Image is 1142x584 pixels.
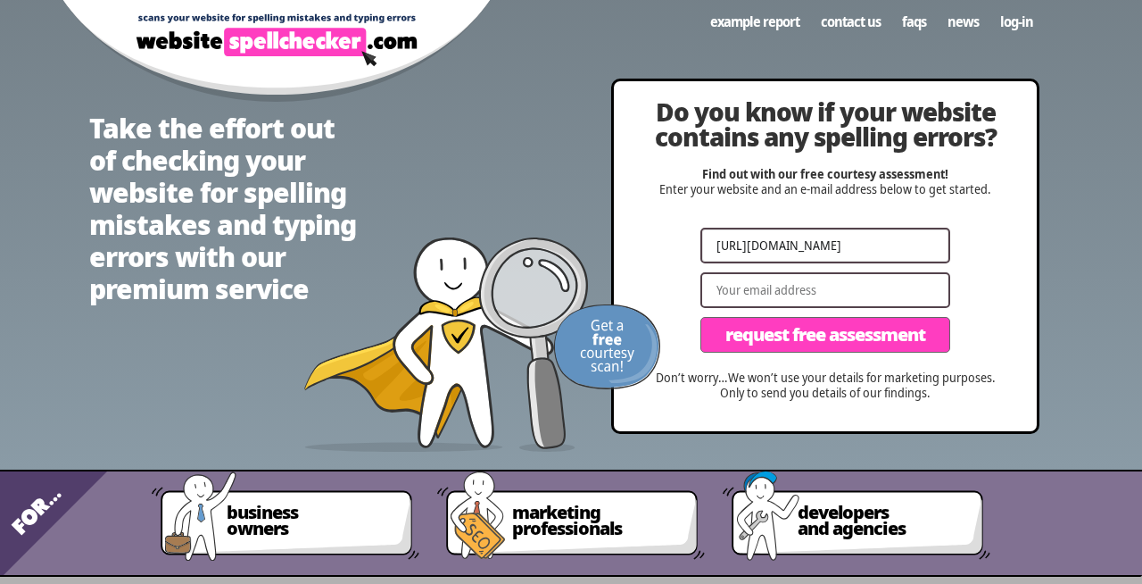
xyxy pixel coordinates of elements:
[89,113,357,305] h1: Take the effort out of checking your website for spelling mistakes and typing errors with our pre...
[303,238,589,452] img: website spellchecker scans your website looking for spelling mistakes
[702,165,948,182] strong: Find out with our free courtesy assessment!
[650,167,1001,197] p: Enter your website and an e-mail address below to get started.
[699,4,810,38] a: Example Report
[553,305,660,389] img: Get a FREE courtesy scan!
[937,4,989,38] a: News
[227,505,398,537] span: business owners
[650,371,1001,401] p: Don’t worry…We won’t use your details for marketing purposes. Only to send you details of our fin...
[205,494,419,567] a: businessowners
[891,4,937,38] a: FAQs
[512,505,683,537] span: marketing professionals
[725,326,925,344] span: Request Free Assessment
[650,99,1001,149] h2: Do you know if your website contains any spelling errors?
[810,4,891,38] a: Contact us
[798,505,969,537] span: developers and agencies
[700,228,950,263] input: eg https://www.mywebsite.com/
[989,4,1044,38] a: Log-in
[700,317,950,353] button: Request Free Assessment
[491,494,705,567] a: marketingprofessionals
[700,272,950,308] input: Your email address
[776,494,990,567] a: developersand agencies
